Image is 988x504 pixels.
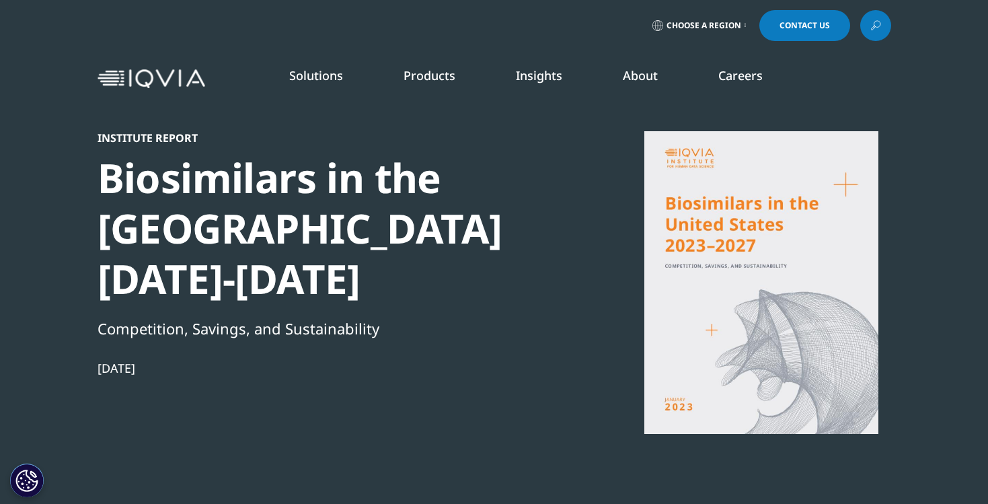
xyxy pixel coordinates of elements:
a: Solutions [289,67,343,83]
span: Contact Us [780,22,830,30]
div: Institute Report [98,131,559,145]
a: Insights [516,67,562,83]
a: Products [404,67,455,83]
span: Choose a Region [667,20,741,31]
button: Cookies Settings [10,464,44,497]
a: Contact Us [759,10,850,41]
a: About [623,67,658,83]
a: Careers [718,67,763,83]
div: [DATE] [98,360,559,376]
div: Biosimilars in the [GEOGRAPHIC_DATA] [DATE]-[DATE] [98,153,559,304]
img: IQVIA Healthcare Information Technology and Pharma Clinical Research Company [98,69,205,89]
nav: Primary [211,47,891,110]
div: Competition, Savings, and Sustainability [98,317,559,340]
